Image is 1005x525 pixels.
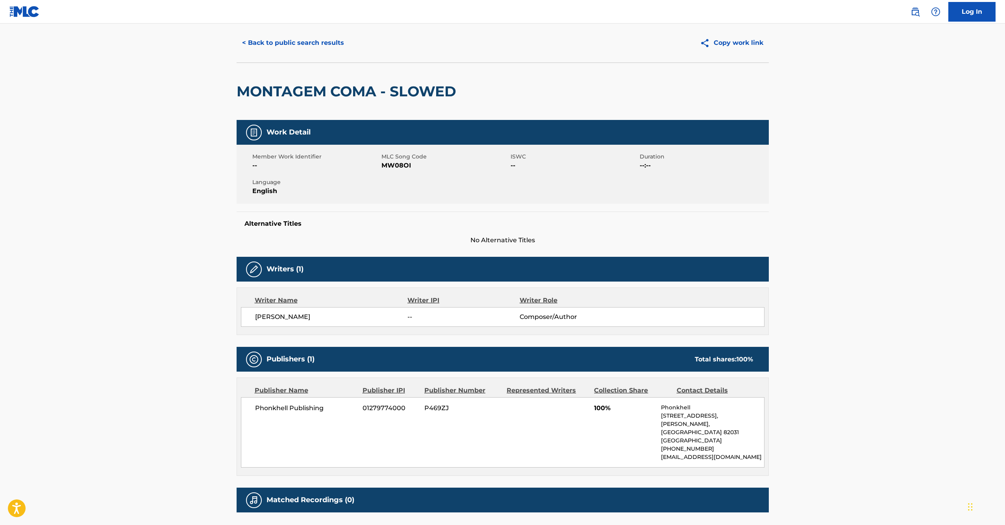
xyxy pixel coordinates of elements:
div: Publisher IPI [363,386,418,395]
div: Help [928,4,944,20]
img: Work Detail [249,128,259,137]
span: 100 % [737,356,753,363]
span: MW08OI [381,161,509,170]
span: English [252,186,379,196]
img: help [931,7,940,17]
iframe: Chat Widget [966,487,1005,525]
span: P469ZJ [424,403,501,413]
h2: MONTAGEM COMA - SLOWED [237,83,460,100]
div: Total shares: [695,355,753,364]
img: Publishers [249,355,259,364]
p: [PERSON_NAME], [GEOGRAPHIC_DATA] 82031 [661,420,764,437]
span: --:-- [640,161,767,170]
h5: Alternative Titles [244,220,761,228]
p: [PHONE_NUMBER] [661,445,764,453]
h5: Matched Recordings (0) [267,496,354,505]
p: [GEOGRAPHIC_DATA] [661,437,764,445]
div: Writer IPI [407,296,520,305]
img: Matched Recordings [249,496,259,505]
span: ISWC [511,153,638,161]
div: Writer Name [255,296,408,305]
div: Publisher Number [424,386,501,395]
div: Represented Writers [507,386,588,395]
img: MLC Logo [9,6,40,17]
a: Public Search [907,4,923,20]
div: Collection Share [594,386,670,395]
img: Copy work link [700,38,714,48]
p: [STREET_ADDRESS], [661,412,764,420]
span: 01279774000 [363,403,418,413]
img: Writers [249,265,259,274]
div: Writer Role [520,296,622,305]
div: Drag [968,495,973,519]
h5: Publishers (1) [267,355,315,364]
img: search [911,7,920,17]
button: Copy work link [694,33,769,53]
span: -- [511,161,638,170]
div: Contact Details [677,386,753,395]
span: -- [252,161,379,170]
span: -- [407,312,519,322]
button: < Back to public search results [237,33,350,53]
span: Composer/Author [520,312,622,322]
p: [EMAIL_ADDRESS][DOMAIN_NAME] [661,453,764,461]
span: Duration [640,153,767,161]
span: [PERSON_NAME] [255,312,408,322]
h5: Work Detail [267,128,311,137]
span: 100% [594,403,655,413]
span: Phonkhell Publishing [255,403,357,413]
a: Log In [948,2,996,22]
span: Member Work Identifier [252,153,379,161]
div: Publisher Name [255,386,357,395]
span: MLC Song Code [381,153,509,161]
span: Language [252,178,379,186]
h5: Writers (1) [267,265,304,274]
p: Phonkhell [661,403,764,412]
span: No Alternative Titles [237,236,769,245]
